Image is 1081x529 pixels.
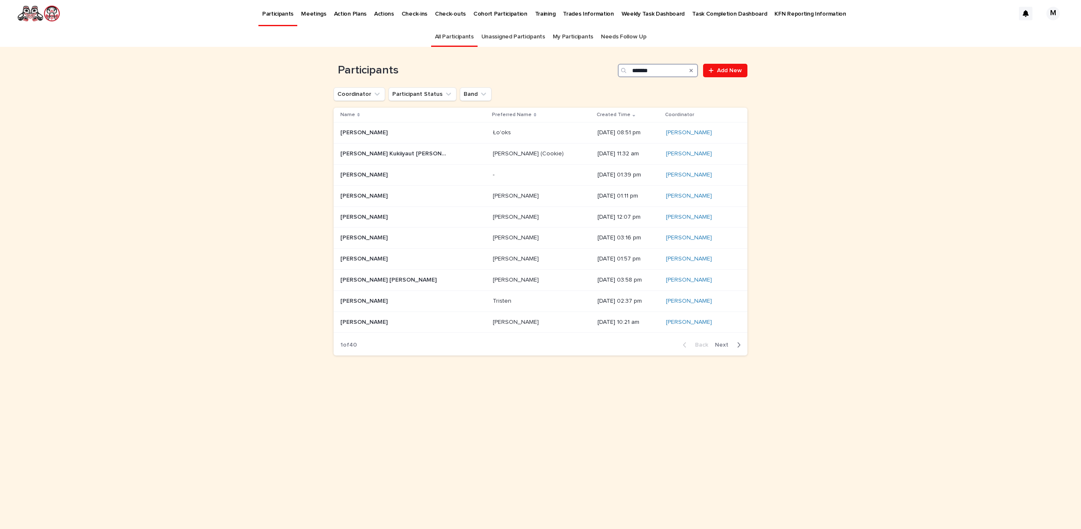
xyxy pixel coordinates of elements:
span: Add New [717,68,742,73]
tr: [PERSON_NAME][PERSON_NAME] [PERSON_NAME][PERSON_NAME] [DATE] 01:57 pm[PERSON_NAME] [334,249,747,270]
tr: [PERSON_NAME][PERSON_NAME] [PERSON_NAME][PERSON_NAME] [DATE] 12:07 pm[PERSON_NAME] [334,206,747,228]
a: [PERSON_NAME] [666,298,712,305]
p: [PERSON_NAME] [493,317,540,326]
p: [DATE] 01:57 pm [598,255,660,263]
p: [PERSON_NAME] [340,128,389,136]
a: My Participants [553,27,593,47]
p: Tristen [493,296,513,305]
p: Created Time [597,110,630,119]
p: [DATE] 01:11 pm [598,193,660,200]
p: [PERSON_NAME] [493,254,540,263]
button: Coordinator [334,87,385,101]
a: [PERSON_NAME] [666,255,712,263]
p: [DATE] 08:51 pm [598,129,660,136]
p: Coordinator [665,110,694,119]
tr: [PERSON_NAME][PERSON_NAME] [PERSON_NAME][PERSON_NAME] [DATE] 10:21 am[PERSON_NAME] [334,312,747,333]
button: Band [460,87,492,101]
a: [PERSON_NAME] [666,214,712,221]
p: [PERSON_NAME] Kukiiyaut [PERSON_NAME] [340,149,448,157]
p: [PERSON_NAME] [340,212,389,221]
p: [PERSON_NAME] [493,275,540,284]
p: [DATE] 12:07 pm [598,214,660,221]
a: [PERSON_NAME] [666,171,712,179]
a: Add New [703,64,747,77]
span: Next [715,342,733,348]
p: Ło'oks [493,128,513,136]
span: Back [690,342,708,348]
a: [PERSON_NAME] [666,129,712,136]
input: Search [618,64,698,77]
p: [PERSON_NAME] [493,233,540,241]
h1: Participants [334,64,614,77]
button: Next [712,341,747,349]
tr: [PERSON_NAME] [PERSON_NAME][PERSON_NAME] [PERSON_NAME] [PERSON_NAME][PERSON_NAME] [DATE] 03:58 pm... [334,269,747,290]
button: Back [676,341,712,349]
p: [DATE] 02:37 pm [598,298,660,305]
button: Participant Status [388,87,456,101]
p: 1 of 40 [334,335,364,355]
p: [PERSON_NAME] [340,296,389,305]
tr: [PERSON_NAME][PERSON_NAME] [PERSON_NAME][PERSON_NAME] [DATE] 03:16 pm[PERSON_NAME] [334,228,747,249]
p: [PERSON_NAME] [340,233,389,241]
p: [DATE] 03:16 pm [598,234,660,241]
p: [PERSON_NAME] [340,317,389,326]
p: [PERSON_NAME] (Cookie) [493,149,565,157]
p: [PERSON_NAME] [340,191,389,200]
p: Name [340,110,355,119]
p: [PERSON_NAME] [340,170,389,179]
p: Preferred Name [492,110,532,119]
tr: [PERSON_NAME][PERSON_NAME] -- [DATE] 01:39 pm[PERSON_NAME] [334,164,747,185]
a: All Participants [435,27,474,47]
a: [PERSON_NAME] [666,277,712,284]
p: [DATE] 01:39 pm [598,171,660,179]
a: [PERSON_NAME] [666,234,712,241]
tr: [PERSON_NAME] Kukiiyaut [PERSON_NAME][PERSON_NAME] Kukiiyaut [PERSON_NAME] [PERSON_NAME] (Cookie)... [334,144,747,165]
p: [DATE] 03:58 pm [598,277,660,284]
p: [DATE] 11:32 am [598,150,660,157]
div: M [1046,7,1060,20]
p: [PERSON_NAME] [340,254,389,263]
p: [PERSON_NAME] [PERSON_NAME] [340,275,438,284]
tr: [PERSON_NAME][PERSON_NAME] [PERSON_NAME][PERSON_NAME] [DATE] 01:11 pm[PERSON_NAME] [334,185,747,206]
a: [PERSON_NAME] [666,150,712,157]
a: Unassigned Participants [481,27,545,47]
tr: [PERSON_NAME][PERSON_NAME] Ło'oksŁo'oks [DATE] 08:51 pm[PERSON_NAME] [334,122,747,144]
p: - [493,170,496,179]
img: rNyI97lYS1uoOg9yXW8k [17,5,60,22]
a: Needs Follow Up [601,27,646,47]
a: [PERSON_NAME] [666,319,712,326]
a: [PERSON_NAME] [666,193,712,200]
p: [PERSON_NAME] [493,212,540,221]
tr: [PERSON_NAME][PERSON_NAME] TristenTristen [DATE] 02:37 pm[PERSON_NAME] [334,290,747,312]
p: [PERSON_NAME] [493,191,540,200]
p: [DATE] 10:21 am [598,319,660,326]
